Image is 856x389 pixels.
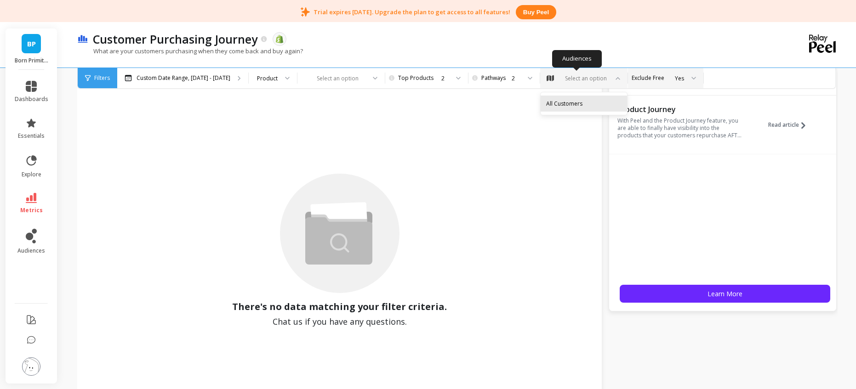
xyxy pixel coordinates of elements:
p: Product Journey [617,105,744,114]
span: metrics [20,207,43,214]
span: dashboards [15,96,48,103]
div: Yes [675,74,684,83]
p: What are your customers purchasing when they come back and buy again? [77,47,303,55]
span: Learn More [708,289,742,298]
div: 2 [441,74,449,83]
button: Learn More [620,285,830,303]
p: Trial expires [DATE]. Upgrade the plan to get access to all features! [314,8,510,16]
span: explore [22,171,41,178]
span: essentials [18,132,45,140]
p: With Peel and the Product Journey feature, you are able to finally have visibility into the produ... [617,117,744,139]
p: Born Primitive [15,57,48,64]
img: profile picture [22,357,40,376]
div: Select an option [564,74,608,83]
p: Customer Purchasing Journey [93,31,257,47]
img: api.shopify.svg [275,35,284,43]
button: Read article [768,104,812,146]
span: Chat us if you have any questions. [273,315,407,328]
span: Filters [94,74,110,82]
span: BP [27,39,36,49]
p: Custom Date Range, [DATE] - [DATE] [137,74,230,82]
img: audience_map.svg [547,75,554,82]
button: Buy peel [516,5,556,19]
img: header icon [77,35,88,44]
span: audiences [17,247,45,254]
span: There's no data matching your filter criteria. [232,300,447,313]
span: Read article [768,121,799,129]
div: All Customers [546,99,622,108]
div: 2 [512,74,520,83]
div: Product [257,74,278,83]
